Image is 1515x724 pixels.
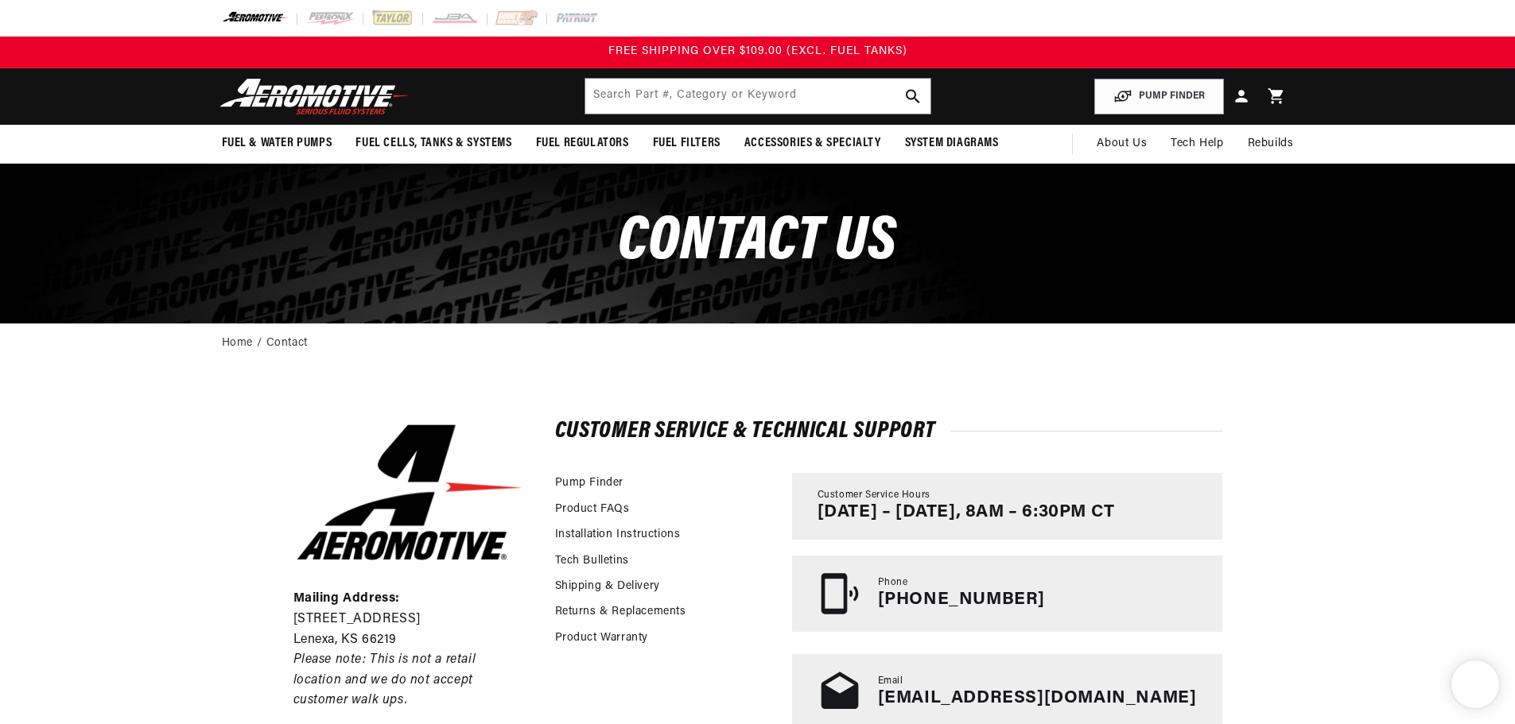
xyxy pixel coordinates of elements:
a: Tech Bulletins [555,552,629,570]
a: [EMAIL_ADDRESS][DOMAIN_NAME] [878,689,1197,707]
span: Phone [878,576,908,590]
h2: Customer Service & Technical Support [555,421,1222,441]
a: Phone [PHONE_NUMBER] [792,556,1222,632]
summary: Rebuilds [1236,125,1306,163]
span: FREE SHIPPING OVER $109.00 (EXCL. FUEL TANKS) [608,45,907,57]
span: Email [878,675,903,688]
p: [PHONE_NUMBER] [878,590,1045,610]
summary: Fuel & Water Pumps [210,125,344,162]
a: Product FAQs [555,501,630,518]
summary: Tech Help [1159,125,1235,163]
summary: Accessories & Specialty [732,125,893,162]
nav: breadcrumbs [222,335,1294,352]
span: Customer Service Hours [818,489,930,502]
span: CONTACt us [618,211,897,274]
span: System Diagrams [905,135,999,152]
input: Search by Part Number, Category or Keyword [585,79,930,114]
p: [DATE] – [DATE], 8AM – 6:30PM CT [818,502,1115,523]
em: Please note: This is not a retail location and we do not accept customer walk ups. [293,653,476,707]
p: Lenexa, KS 66219 [293,630,526,651]
span: Tech Help [1171,135,1223,153]
summary: Fuel Filters [641,125,732,162]
span: Fuel Cells, Tanks & Systems [355,135,511,152]
a: About Us [1085,125,1159,163]
span: Fuel Filters [653,135,721,152]
p: [STREET_ADDRESS] [293,610,526,630]
span: Accessories & Specialty [744,135,881,152]
span: About Us [1097,137,1147,149]
button: search button [895,79,930,114]
a: Pump Finder [555,474,624,492]
a: Returns & Replacements [555,603,686,621]
button: PUMP FINDER [1094,79,1224,114]
a: Contact [266,335,308,352]
span: Fuel Regulators [536,135,629,152]
img: Aeromotive [216,78,414,115]
summary: Fuel Regulators [524,125,641,162]
summary: System Diagrams [893,125,1011,162]
summary: Fuel Cells, Tanks & Systems [344,125,523,162]
span: Rebuilds [1248,135,1294,153]
a: Product Warranty [555,629,649,647]
span: Fuel & Water Pumps [222,135,332,152]
strong: Mailing Address: [293,592,401,605]
a: Home [222,335,253,352]
a: Shipping & Delivery [555,578,660,595]
a: Installation Instructions [555,526,681,544]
